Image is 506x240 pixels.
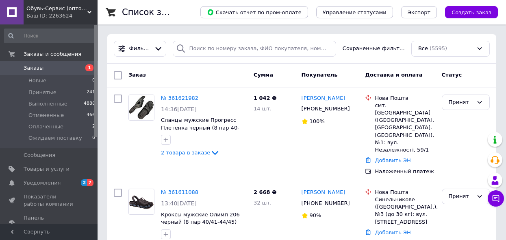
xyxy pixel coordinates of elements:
div: Ваш ID: 2263624 [26,12,98,20]
img: Фото товару [129,95,154,120]
span: Ожидаем поставку [28,134,82,142]
a: № 361621982 [161,95,198,101]
span: 14 шт. [254,106,271,112]
span: Заказы и сообщения [24,51,81,58]
div: Принят [449,98,473,107]
a: Фото товару [128,189,154,215]
span: Сохраненные фильтры: [343,45,405,53]
span: 4886 [84,100,95,108]
span: Заказ [128,72,146,78]
span: Доставка и оплата [365,72,422,78]
span: 0 [92,134,95,142]
div: Нова Пошта [375,189,435,196]
span: Покупатель [302,72,338,78]
span: Создать заказ [452,9,491,15]
span: Экспорт [408,9,430,15]
a: Сланцы мужские Прогресс Плетенка черный (8 пар 40-46) [161,117,239,138]
input: Поиск [4,29,96,43]
span: Сумма [254,72,273,78]
span: Новые [28,77,46,84]
div: Нова Пошта [375,95,435,102]
span: 2 [81,179,87,186]
span: Управление статусами [323,9,387,15]
div: смт. [GEOGRAPHIC_DATA] ([GEOGRAPHIC_DATA], [GEOGRAPHIC_DATA]. [GEOGRAPHIC_DATA]), №1: вул. Незале... [375,102,435,154]
span: Заказы [24,64,43,72]
a: 2 товара в заказе [161,150,220,156]
span: Сообщения [24,152,55,159]
span: Статус [442,72,462,78]
span: 32 шт. [254,200,271,206]
span: Фильтры [129,45,151,53]
button: Управление статусами [316,6,393,18]
div: Синельникове ([GEOGRAPHIC_DATA].), №3 (до 30 кг): вул. [STREET_ADDRESS] [375,196,435,226]
span: (5595) [430,45,447,51]
span: Выполненные [28,100,67,108]
span: 7 [87,179,93,186]
span: Принятые [28,89,56,96]
span: Товары и услуги [24,165,69,173]
span: [PHONE_NUMBER] [302,200,350,206]
button: Экспорт [401,6,437,18]
input: Поиск по номеру заказа, ФИО покупателя, номеру телефона, Email, номеру накладной [173,41,336,57]
span: Обувь-Сервис (оптовая торговля обувью) [26,5,87,12]
span: 13:40[DATE] [161,200,197,207]
a: [PERSON_NAME] [302,189,345,196]
span: Панель управления [24,214,75,229]
span: 100% [310,118,325,124]
span: Уведомления [24,179,61,187]
span: 241 [87,89,95,96]
span: 1 [85,64,93,71]
a: № 361611088 [161,189,198,195]
span: Оплаченные [28,123,63,130]
a: Фото товару [128,95,154,121]
span: 466 [87,112,95,119]
div: Наложенный платеж [375,168,435,175]
span: 14:36[DATE] [161,106,197,112]
a: Создать заказ [437,9,498,15]
button: Чат с покупателем [488,190,504,207]
span: Отмененные [28,112,64,119]
div: Принят [449,192,473,201]
a: Добавить ЭН [375,157,410,163]
a: Добавить ЭН [375,229,410,236]
span: Все [418,45,428,53]
span: 0 [92,77,95,84]
span: Скачать отчет по пром-оплате [207,9,302,16]
h1: Список заказов [122,7,192,17]
span: 2 [92,123,95,130]
span: 1 042 ₴ [254,95,276,101]
span: Показатели работы компании [24,193,75,208]
button: Создать заказ [445,6,498,18]
span: 2 товара в заказе [161,150,210,156]
span: [PHONE_NUMBER] [302,106,350,112]
span: 2 668 ₴ [254,189,276,195]
a: Кроксы мужские Олимп 206 черный (8 пар 40/41-44/45) [161,211,240,225]
span: 90% [310,212,321,218]
img: Фото товару [129,194,154,209]
button: Скачать отчет по пром-оплате [200,6,308,18]
a: [PERSON_NAME] [302,95,345,102]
